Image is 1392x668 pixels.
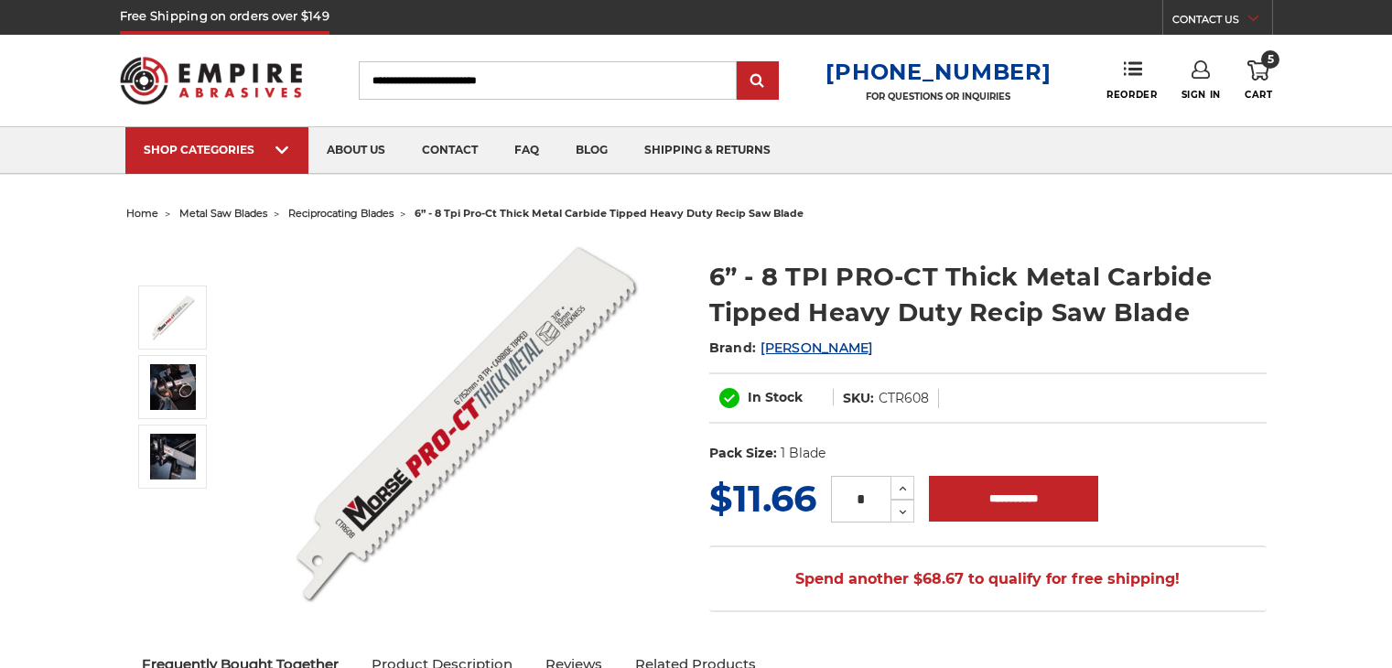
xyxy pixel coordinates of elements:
[126,207,158,220] a: home
[1182,89,1221,101] span: Sign In
[709,339,757,356] span: Brand:
[557,127,626,174] a: blog
[781,444,825,463] dd: 1 Blade
[404,127,496,174] a: contact
[709,259,1267,330] h1: 6” - 8 TPI PRO-CT Thick Metal Carbide Tipped Heavy Duty Recip Saw Blade
[150,295,196,340] img: MK Morse Pro Line-CT 6 inch 8 TPI thick metal reciprocating saw blade, carbide-tipped for heavy-d...
[825,59,1051,85] a: [PHONE_NUMBER]
[179,207,267,220] a: metal saw blades
[709,444,777,463] dt: Pack Size:
[308,127,404,174] a: about us
[843,389,874,408] dt: SKU:
[739,63,776,100] input: Submit
[144,143,290,156] div: SHOP CATEGORIES
[415,207,804,220] span: 6” - 8 tpi pro-ct thick metal carbide tipped heavy duty recip saw blade
[748,389,803,405] span: In Stock
[283,240,649,606] img: MK Morse Pro Line-CT 6 inch 8 TPI thick metal reciprocating saw blade, carbide-tipped for heavy-d...
[879,389,929,408] dd: CTR608
[1106,60,1157,100] a: Reorder
[120,45,303,116] img: Empire Abrasives
[288,207,394,220] a: reciprocating blades
[1245,89,1272,101] span: Cart
[1172,9,1272,35] a: CONTACT US
[496,127,557,174] a: faq
[709,476,816,521] span: $11.66
[1106,89,1157,101] span: Reorder
[1261,50,1279,69] span: 5
[795,570,1180,587] span: Spend another $68.67 to qualify for free shipping!
[626,127,789,174] a: shipping & returns
[1245,60,1272,101] a: 5 Cart
[150,434,196,479] img: 6” - 8 TPI PRO-CT Thick Metal Carbide Tipped Heavy Duty Recip Saw Blade
[825,91,1051,102] p: FOR QUESTIONS OR INQUIRIES
[761,339,872,356] a: [PERSON_NAME]
[150,364,196,410] img: 6” - 8 TPI PRO-CT Thick Metal Carbide Tipped Heavy Duty Recip Saw Blade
